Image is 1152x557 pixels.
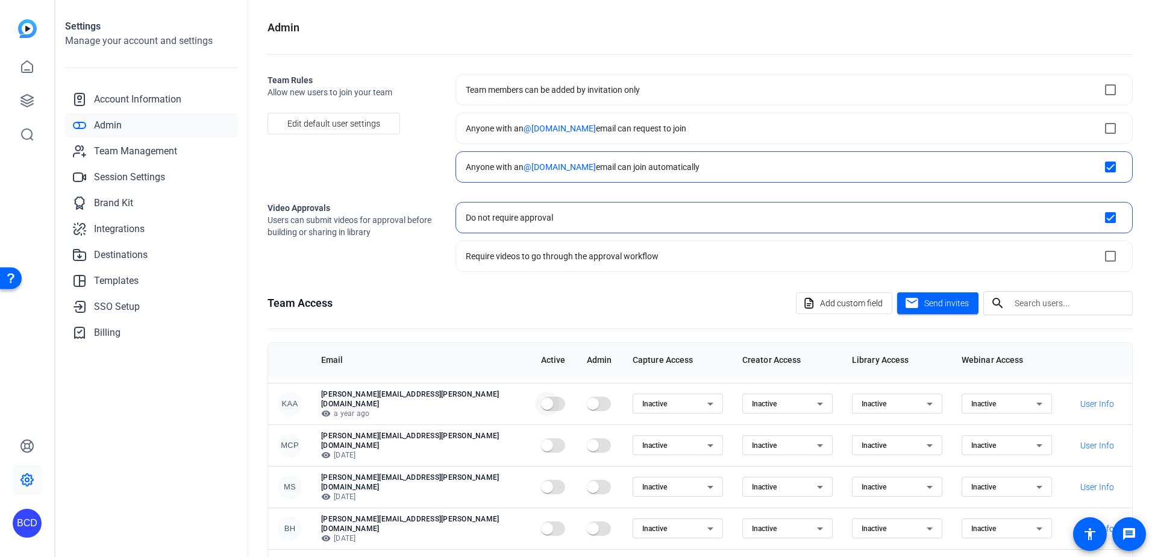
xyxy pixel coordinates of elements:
h2: Manage your account and settings [65,34,238,48]
div: MCP [278,433,302,458]
p: [PERSON_NAME][EMAIL_ADDRESS][PERSON_NAME][DOMAIN_NAME] [321,431,522,450]
span: User Info [1080,481,1114,493]
mat-icon: mail [904,296,919,311]
span: Inactive [642,400,667,408]
span: Users can submit videos for approval before building or sharing in library [268,214,436,238]
mat-icon: accessibility [1083,527,1097,541]
th: Active [531,343,577,377]
span: Billing [94,326,121,340]
span: Inactive [642,524,667,533]
a: Admin [65,113,238,137]
span: Send invites [924,297,969,310]
mat-icon: visibility [321,533,331,543]
a: Team Management [65,139,238,163]
button: User Info [1071,435,1122,456]
p: [PERSON_NAME][EMAIL_ADDRESS][PERSON_NAME][DOMAIN_NAME] [321,514,522,533]
button: User Info [1071,393,1122,415]
a: Session Settings [65,165,238,189]
a: Destinations [65,243,238,267]
div: KAA [278,392,302,416]
span: Inactive [862,441,886,450]
div: Do not require approval [466,212,553,224]
span: Team Management [94,144,177,159]
div: BCD [13,509,42,538]
span: Inactive [752,483,777,491]
th: Capture Access [623,343,733,377]
th: Library Access [842,343,952,377]
h1: Team Access [268,295,333,312]
span: Inactive [971,441,996,450]
span: Inactive [862,483,886,491]
div: Anyone with an email can request to join [466,122,686,134]
span: Inactive [862,400,886,408]
span: User Info [1080,439,1114,452]
mat-icon: search [983,296,1012,310]
button: User Info [1071,518,1122,540]
span: Inactive [642,441,667,450]
span: @[DOMAIN_NAME] [524,124,596,133]
p: [DATE] [321,533,522,543]
span: @[DOMAIN_NAME] [524,162,596,172]
span: Add custom field [820,292,883,315]
h1: Settings [65,19,238,34]
th: Email [311,343,531,377]
span: Allow new users to join your team [268,86,436,98]
h2: Team Rules [268,74,436,86]
span: Edit default user settings [287,112,380,135]
mat-icon: visibility [321,450,331,460]
span: SSO Setup [94,300,140,314]
span: Inactive [752,441,777,450]
a: Billing [65,321,238,345]
p: [PERSON_NAME][EMAIL_ADDRESS][PERSON_NAME][DOMAIN_NAME] [321,389,522,409]
a: SSO Setup [65,295,238,319]
mat-icon: message [1122,527,1136,541]
span: Account Information [94,92,181,107]
p: a year ago [321,409,522,418]
a: Account Information [65,87,238,112]
div: Anyone with an email can join automatically [466,161,700,173]
a: Templates [65,269,238,293]
p: [DATE] [321,450,522,460]
h2: Video Approvals [268,202,436,214]
button: Add custom field [796,292,892,314]
th: Webinar Access [952,343,1062,377]
span: User Info [1080,398,1114,410]
span: Brand Kit [94,196,133,210]
p: [DATE] [321,492,522,502]
p: [PERSON_NAME][EMAIL_ADDRESS][PERSON_NAME][DOMAIN_NAME] [321,473,522,492]
button: User Info [1071,476,1122,498]
div: MS [278,475,302,499]
span: Inactive [971,483,996,491]
mat-icon: visibility [321,409,331,418]
mat-icon: visibility [321,492,331,502]
h1: Admin [268,19,299,36]
div: Team members can be added by invitation only [466,84,640,96]
span: Templates [94,274,139,288]
span: Inactive [862,524,886,533]
span: Destinations [94,248,148,262]
div: Require videos to go through the approval workflow [466,250,659,262]
span: Integrations [94,222,145,236]
a: Integrations [65,217,238,241]
input: Search users... [1015,296,1123,310]
span: Inactive [752,400,777,408]
a: Brand Kit [65,191,238,215]
span: Session Settings [94,170,165,184]
span: Inactive [971,524,996,533]
img: blue-gradient.svg [18,19,37,38]
div: BH [278,517,302,541]
th: Admin [577,343,623,377]
th: Creator Access [733,343,842,377]
button: Send invites [897,292,978,314]
span: Admin [94,118,122,133]
span: Inactive [752,524,777,533]
span: Inactive [642,483,667,491]
button: Edit default user settings [268,113,400,134]
span: Inactive [971,400,996,408]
